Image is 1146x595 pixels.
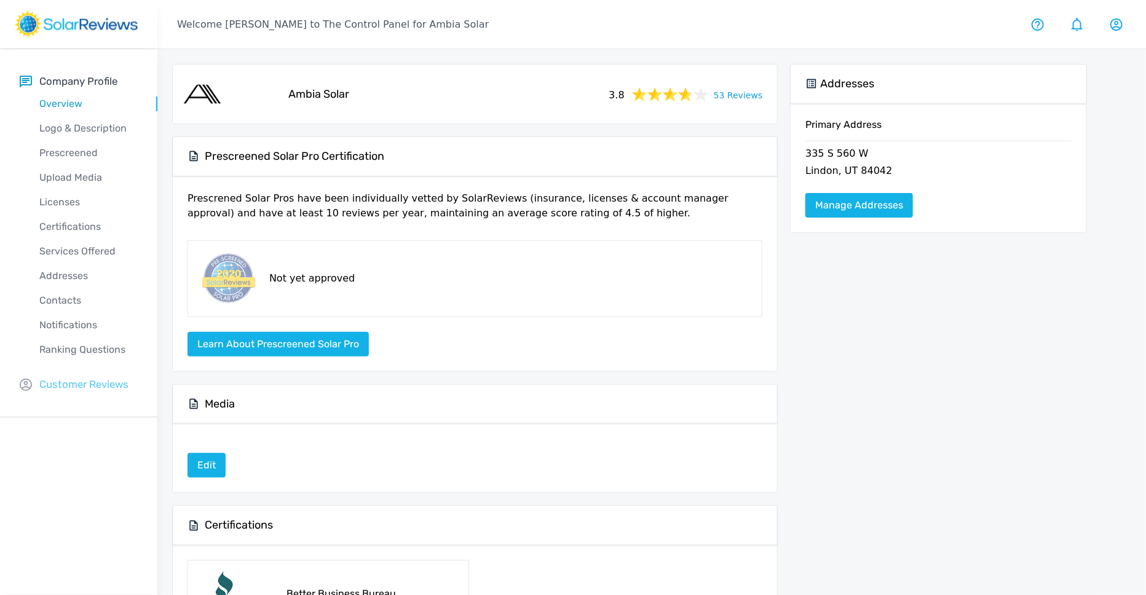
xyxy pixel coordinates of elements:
[805,164,1072,181] p: Lindon, UT 84042
[288,87,349,101] h5: Ambia Solar
[20,141,157,165] a: Prescreened
[188,338,369,350] a: Learn about Prescreened Solar Pro
[198,251,257,307] img: prescreened-badge.png
[188,191,762,231] p: Prescrened Solar Pros have been individually vetted by SolarReviews (insurance, licenses & accoun...
[20,288,157,313] a: Contacts
[20,318,157,333] p: Notifications
[805,193,913,218] a: Manage Addresses
[20,219,157,234] p: Certifications
[20,116,157,141] a: Logo & Description
[39,74,117,89] p: Company Profile
[20,146,157,160] p: Prescreened
[20,165,157,190] a: Upload Media
[39,377,128,392] p: Customer Reviews
[20,293,157,308] p: Contacts
[20,264,157,288] a: Addresses
[20,313,157,337] a: Notifications
[609,85,624,103] span: 3.8
[205,518,273,532] h5: Certifications
[20,239,157,264] a: Services Offered
[820,77,874,91] h5: Addresses
[188,459,226,471] a: Edit
[20,269,157,283] p: Addresses
[20,215,157,239] a: Certifications
[20,97,157,111] p: Overview
[20,195,157,210] p: Licenses
[805,146,1072,164] p: 335 S 560 W
[714,87,763,102] a: 53 Reviews
[269,271,355,286] p: Not yet approved
[205,149,384,164] h5: Prescreened Solar Pro Certification
[20,170,157,185] p: Upload Media
[805,119,1072,141] h6: Primary Address
[20,244,157,259] p: Services Offered
[20,121,157,136] p: Logo & Description
[20,92,157,116] a: Overview
[177,17,489,32] p: Welcome [PERSON_NAME] to The Control Panel for Ambia Solar
[205,397,235,411] h5: Media
[20,342,157,357] p: Ranking Questions
[20,190,157,215] a: Licenses
[20,337,157,362] a: Ranking Questions
[188,332,369,357] button: Learn about Prescreened Solar Pro
[188,453,226,478] a: Edit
